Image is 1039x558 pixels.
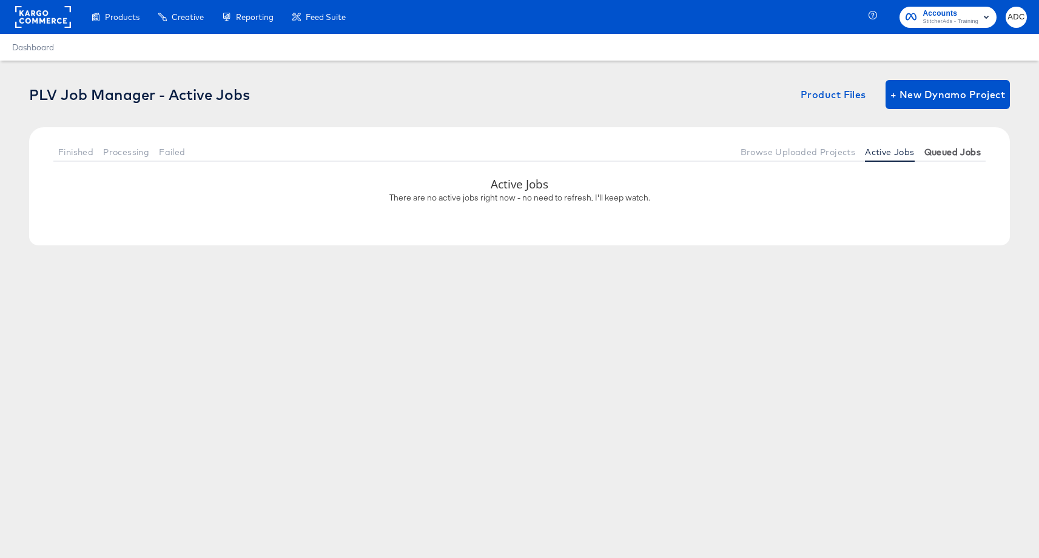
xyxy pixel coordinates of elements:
span: Reporting [236,12,274,22]
div: PLV Job Manager - Active Jobs [29,86,250,103]
span: Feed Suite [306,12,346,22]
span: Browse Uploaded Projects [741,147,856,157]
span: Accounts [923,7,978,20]
span: + New Dynamo Project [890,86,1005,103]
span: ADC [1010,10,1022,24]
span: Failed [159,147,185,157]
span: Products [105,12,140,22]
span: Finished [58,147,93,157]
button: Product Files [796,80,871,109]
button: + New Dynamo Project [886,80,1010,109]
span: Product Files [801,86,866,103]
a: Dashboard [12,42,54,52]
span: Active Jobs [865,147,914,157]
span: StitcherAds - Training [923,17,978,27]
h3: Active Jobs [72,176,967,192]
button: AccountsStitcherAds - Training [899,7,997,28]
span: Creative [172,12,204,22]
span: Processing [103,147,149,157]
p: There are no active jobs right now - no need to refresh, I'll keep watch. [41,192,998,204]
span: Queued Jobs [924,147,981,157]
button: ADC [1006,7,1027,28]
